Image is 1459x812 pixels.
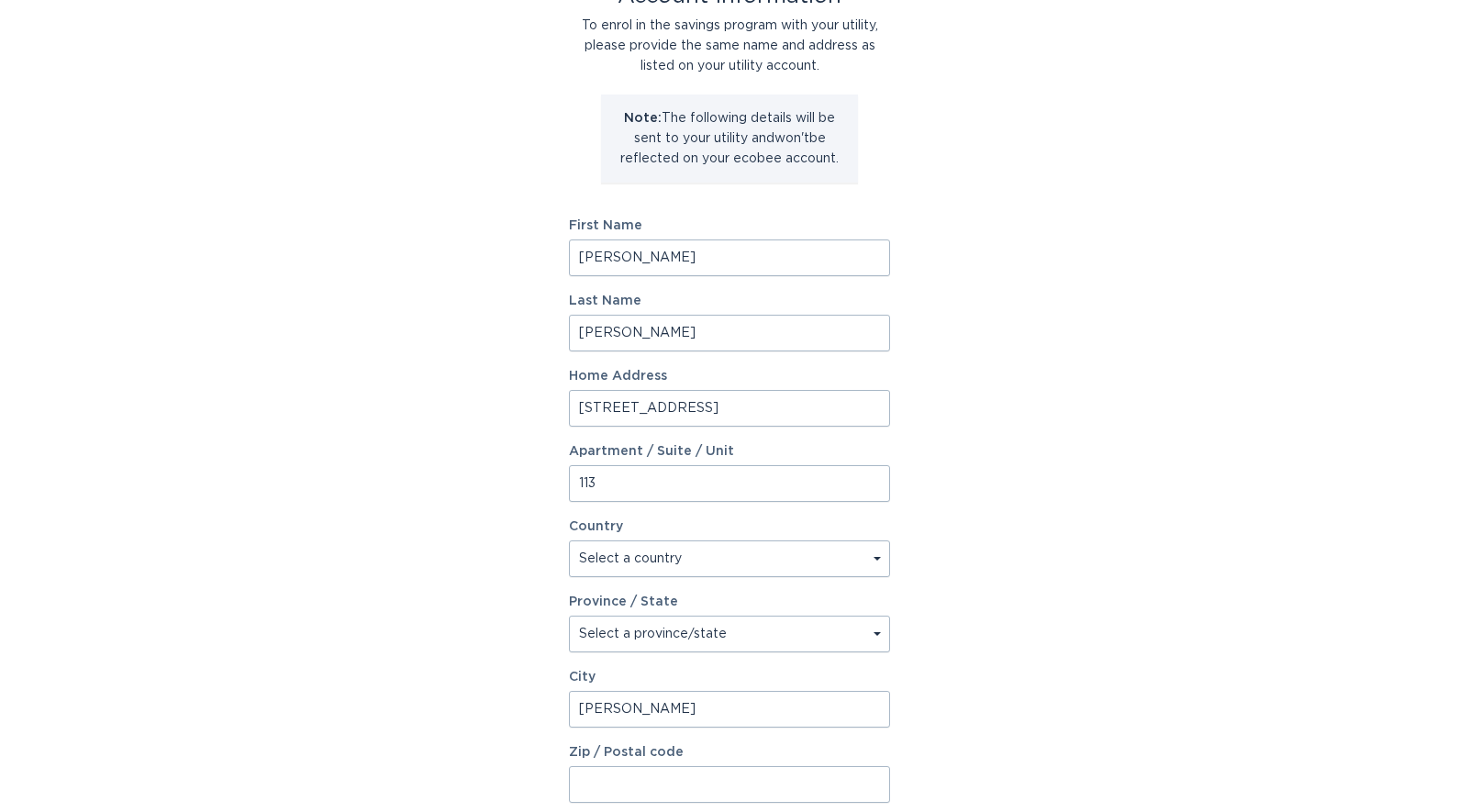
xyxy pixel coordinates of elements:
[569,445,890,458] label: Apartment / Suite / Unit
[615,108,844,169] p: The following details will be sent to your utility and won't be reflected on your ecobee account.
[569,595,678,608] label: Province / State
[569,370,890,383] label: Home Address
[569,520,623,533] label: Country
[569,16,890,76] div: To enrol in the savings program with your utility, please provide the same name and address as li...
[569,295,890,307] label: Last Name
[624,112,662,125] strong: Note:
[569,671,890,684] label: City
[569,746,890,759] label: Zip / Postal code
[569,219,890,232] label: First Name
